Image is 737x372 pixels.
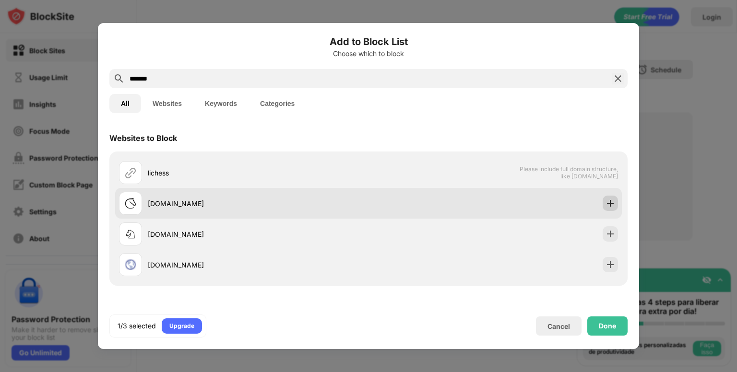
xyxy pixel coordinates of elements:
img: favicons [125,228,136,240]
div: 1/3 selected [118,321,156,331]
button: All [109,94,141,113]
img: search-close [612,73,624,84]
div: [DOMAIN_NAME] [148,260,368,270]
img: favicons [125,198,136,209]
div: Upgrade [169,321,194,331]
img: favicons [125,259,136,270]
img: search.svg [113,73,125,84]
div: Cancel [547,322,570,330]
div: Done [599,322,616,330]
div: [DOMAIN_NAME] [148,198,368,209]
img: url.svg [125,167,136,178]
button: Websites [141,94,193,113]
button: Categories [249,94,306,113]
button: Keywords [193,94,249,113]
div: lichess [148,168,368,178]
span: Please include full domain structure, like [DOMAIN_NAME] [519,165,618,180]
div: Websites to Block [109,133,177,143]
div: Choose which to block [109,50,628,58]
div: [DOMAIN_NAME] [148,229,368,239]
h6: Add to Block List [109,35,628,49]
